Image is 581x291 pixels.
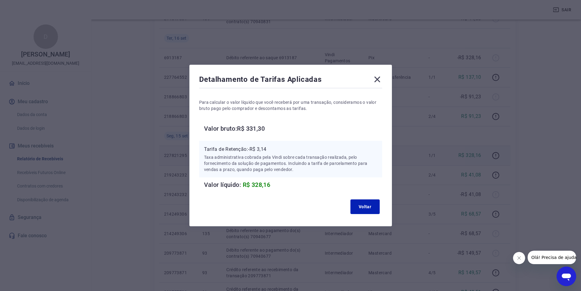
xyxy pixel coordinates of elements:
p: Tarifa de Retenção: -R$ 3,14 [204,146,377,153]
div: Detalhamento de Tarifas Aplicadas [199,75,382,87]
iframe: Mensagem da empresa [528,251,576,264]
iframe: Botão para abrir a janela de mensagens [557,267,576,286]
p: Para calcular o valor líquido que você receberá por uma transação, consideramos o valor bruto pag... [199,99,382,111]
span: R$ 328,16 [243,181,271,188]
iframe: Fechar mensagem [513,252,525,264]
h6: Valor bruto: R$ 331,30 [204,124,382,133]
p: Taxa administrativa cobrada pela Vindi sobre cada transação realizada, pelo fornecimento da soluç... [204,154,377,173]
h6: Valor líquido: [204,180,382,190]
span: Olá! Precisa de ajuda? [4,4,51,9]
button: Voltar [350,199,380,214]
